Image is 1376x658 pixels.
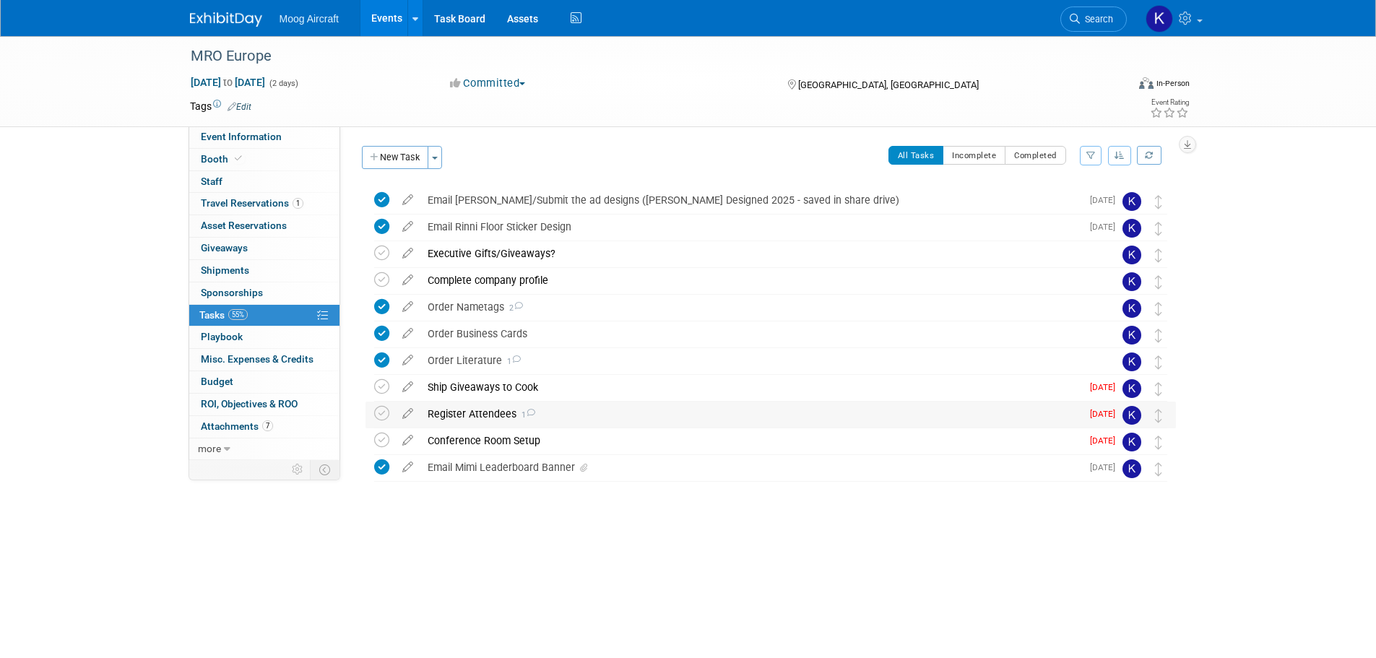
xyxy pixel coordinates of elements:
[1150,99,1189,106] div: Event Rating
[189,171,339,193] a: Staff
[395,247,420,260] a: edit
[201,331,243,342] span: Playbook
[189,416,339,438] a: Attachments7
[189,305,339,326] a: Tasks55%
[502,357,521,366] span: 1
[1122,379,1141,398] img: Kelsey Blackley
[190,12,262,27] img: ExhibitDay
[1155,248,1162,262] i: Move task
[190,76,266,89] span: [DATE] [DATE]
[445,76,531,91] button: Committed
[201,153,245,165] span: Booth
[1042,75,1190,97] div: Event Format
[201,376,233,387] span: Budget
[293,198,303,209] span: 1
[1155,329,1162,342] i: Move task
[1146,5,1173,33] img: Kelsey Blackley
[189,149,339,170] a: Booth
[1155,355,1162,369] i: Move task
[1156,78,1190,89] div: In-Person
[1122,326,1141,345] img: Kelsey Blackley
[395,194,420,207] a: edit
[228,102,251,112] a: Edit
[189,394,339,415] a: ROI, Objectives & ROO
[285,460,311,479] td: Personalize Event Tab Strip
[1139,77,1154,89] img: Format-Inperson.png
[420,295,1094,319] div: Order Nametags
[420,215,1081,239] div: Email Rinni Floor Sticker Design
[1155,382,1162,396] i: Move task
[395,354,420,367] a: edit
[395,300,420,313] a: edit
[189,438,339,460] a: more
[420,455,1081,480] div: Email Mimi Leaderboard Banner
[395,274,420,287] a: edit
[228,309,248,320] span: 55%
[1155,302,1162,316] i: Move task
[420,428,1081,453] div: Conference Room Setup
[1155,275,1162,289] i: Move task
[420,188,1081,212] div: Email [PERSON_NAME]/Submit the ad designs ([PERSON_NAME] Designed 2025 - saved in share drive)
[189,326,339,348] a: Playbook
[201,353,313,365] span: Misc. Expenses & Credits
[1155,409,1162,423] i: Move task
[186,43,1105,69] div: MRO Europe
[420,321,1094,346] div: Order Business Cards
[189,215,339,237] a: Asset Reservations
[504,303,523,313] span: 2
[235,155,242,163] i: Booth reservation complete
[420,268,1094,293] div: Complete company profile
[1090,409,1122,419] span: [DATE]
[201,242,248,254] span: Giveaways
[1090,462,1122,472] span: [DATE]
[201,398,298,410] span: ROI, Objectives & ROO
[395,381,420,394] a: edit
[798,79,979,90] span: [GEOGRAPHIC_DATA], [GEOGRAPHIC_DATA]
[1090,222,1122,232] span: [DATE]
[516,410,535,420] span: 1
[280,13,339,25] span: Moog Aircraft
[189,349,339,371] a: Misc. Expenses & Credits
[201,287,263,298] span: Sponsorships
[1060,7,1127,32] a: Search
[943,146,1005,165] button: Incomplete
[395,434,420,447] a: edit
[1155,462,1162,476] i: Move task
[888,146,944,165] button: All Tasks
[201,220,287,231] span: Asset Reservations
[262,420,273,431] span: 7
[420,348,1094,373] div: Order Literature
[1080,14,1113,25] span: Search
[201,197,303,209] span: Travel Reservations
[201,131,282,142] span: Event Information
[1137,146,1161,165] a: Refresh
[1005,146,1066,165] button: Completed
[1090,382,1122,392] span: [DATE]
[1122,192,1141,211] img: Kelsey Blackley
[1122,219,1141,238] img: Kelsey Blackley
[395,327,420,340] a: edit
[199,309,248,321] span: Tasks
[201,176,222,187] span: Staff
[198,443,221,454] span: more
[420,402,1081,426] div: Register Attendees
[190,99,251,113] td: Tags
[1090,195,1122,205] span: [DATE]
[189,238,339,259] a: Giveaways
[1122,433,1141,451] img: Kathryn Germony
[1122,272,1141,291] img: Kelsey Blackley
[1122,352,1141,371] img: Kelsey Blackley
[1122,246,1141,264] img: Kelsey Blackley
[1122,406,1141,425] img: Kelsey Blackley
[1155,222,1162,235] i: Move task
[395,220,420,233] a: edit
[189,282,339,304] a: Sponsorships
[189,260,339,282] a: Shipments
[221,77,235,88] span: to
[310,460,339,479] td: Toggle Event Tabs
[420,241,1094,266] div: Executive Gifts/Giveaways?
[362,146,428,169] button: New Task
[1122,459,1141,478] img: Kelsey Blackley
[189,126,339,148] a: Event Information
[1122,299,1141,318] img: Kelsey Blackley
